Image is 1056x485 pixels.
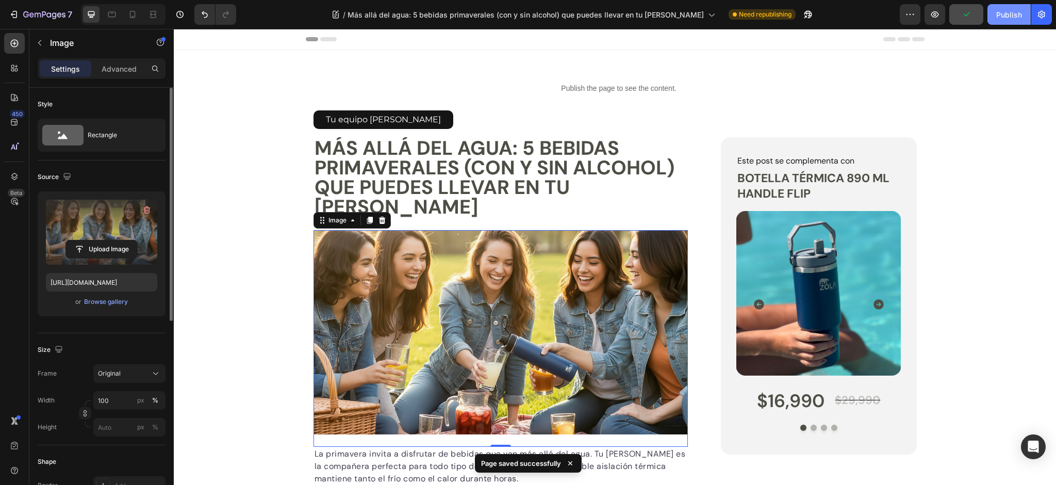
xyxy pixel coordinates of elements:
[481,458,561,468] p: Page saved successfully
[102,63,137,74] p: Advanced
[50,37,138,49] p: Image
[647,396,653,402] button: Dot
[98,369,121,378] span: Original
[8,189,25,197] div: Beta
[582,355,652,390] div: $16,990
[137,423,144,432] div: px
[75,296,81,308] span: or
[1021,434,1046,459] div: Open Intercom Messenger
[657,396,664,402] button: Dot
[51,63,80,74] p: Settings
[690,261,719,290] button: Carousel Next Arrow
[10,110,25,118] div: 450
[135,394,147,407] button: %
[149,394,161,407] button: px
[563,182,727,347] a: Botella Térmica 890 ml Handle Flip
[152,396,158,405] div: %
[68,8,72,21] p: 7
[563,141,727,174] h2: Botella Térmica 890 ml Handle Flip
[38,457,56,466] div: Shape
[38,343,65,357] div: Size
[135,421,147,433] button: %
[660,360,707,383] div: $29,990
[4,4,77,25] button: 7
[571,261,600,290] button: Carousel Back Arrow
[93,391,166,410] input: px%
[93,418,166,436] input: px%
[987,4,1031,25] button: Publish
[149,421,161,433] button: px
[84,297,128,306] div: Browse gallery
[343,9,345,20] span: /
[93,364,166,383] button: Original
[637,396,643,402] button: Dot
[38,170,73,184] div: Source
[996,9,1022,20] div: Publish
[174,29,1056,485] iframe: Design area
[84,297,128,307] button: Browse gallery
[194,4,236,25] div: Undo/Redo
[38,100,53,109] div: Style
[38,396,55,405] label: Width
[348,9,704,20] span: Más allá del agua: 5 bebidas primaverales (con y sin alcohol) que puedes llevar en tu [PERSON_NAME]
[152,423,158,432] div: %
[65,240,138,258] button: Upload Image
[38,423,57,432] label: Height
[46,273,157,292] input: https://example.com/image.jpg
[626,396,633,402] button: Dot
[137,396,144,405] div: px
[88,123,151,147] div: Rectangle
[739,10,791,19] span: Need republishing
[38,369,57,378] label: Frame
[564,125,726,140] p: Este post se complementa con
